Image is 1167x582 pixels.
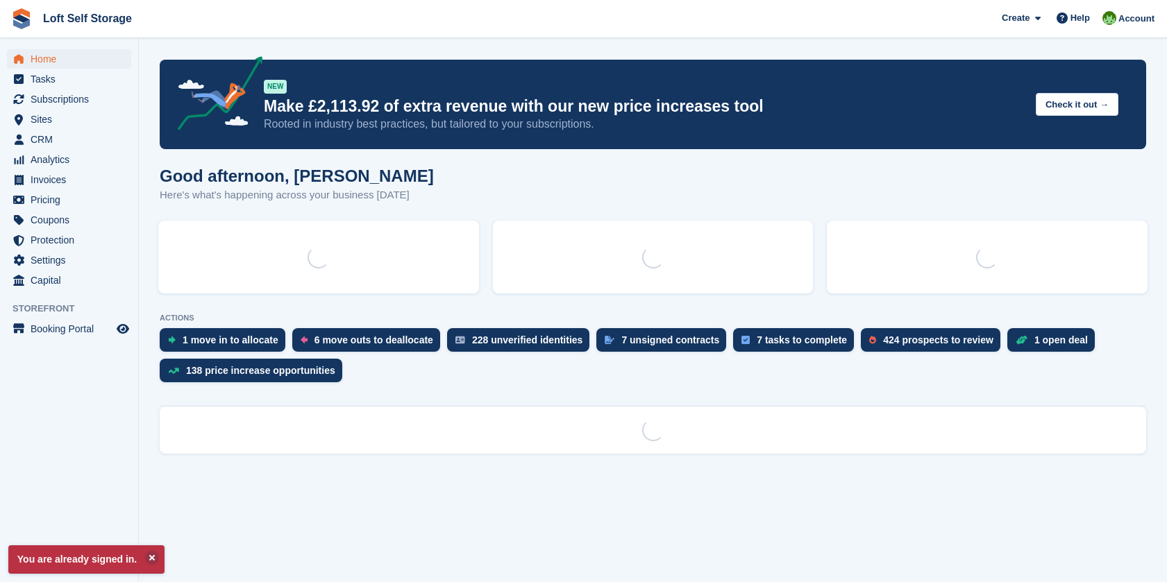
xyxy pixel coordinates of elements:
[292,328,447,359] a: 6 move outs to deallocate
[7,230,131,250] a: menu
[314,334,433,345] div: 6 move outs to deallocate
[7,130,131,149] a: menu
[7,49,131,69] a: menu
[472,334,583,345] div: 228 unverified identities
[264,117,1025,132] p: Rooted in industry best practices, but tailored to your subscriptions.
[7,69,131,89] a: menu
[31,170,114,189] span: Invoices
[1016,335,1027,345] img: deal-1b604bf984904fb50ccaf53a9ad4b4a5d6e5aea283cecdc64d6e3604feb123c2.svg
[160,187,434,203] p: Here's what's happening across your business [DATE]
[31,150,114,169] span: Analytics
[1002,11,1030,25] span: Create
[7,210,131,230] a: menu
[160,314,1146,323] p: ACTIONS
[605,336,614,344] img: contract_signature_icon-13c848040528278c33f63329250d36e43548de30e8caae1d1a13099fd9432cc5.svg
[1102,11,1116,25] img: James Johnson
[31,130,114,149] span: CRM
[1036,93,1118,116] button: Check it out →
[31,271,114,290] span: Capital
[7,110,131,129] a: menu
[7,89,131,109] a: menu
[1118,12,1155,26] span: Account
[596,328,733,359] a: 7 unsigned contracts
[11,8,32,29] img: stora-icon-8386f47178a22dfd0bd8f6a31ec36ba5ce8667c1dd55bd0f319d3a0aa187defe.svg
[757,334,847,345] div: 7 tasks to complete
[31,49,114,69] span: Home
[264,96,1025,117] p: Make £2,113.92 of extra revenue with our new price increases tool
[741,336,750,344] img: task-75834270c22a3079a89374b754ae025e5fb1db73e45f91037f5363f120a921f8.svg
[7,170,131,189] a: menu
[869,336,876,344] img: prospect-51fa495bee0391a8d652442698ab0144808aea92771e9ea1ae160a38d050c398.svg
[7,319,131,339] a: menu
[8,545,165,574] p: You are already signed in.
[1034,334,1088,345] div: 1 open deal
[31,69,114,89] span: Tasks
[264,80,287,94] div: NEW
[1071,11,1090,25] span: Help
[31,210,114,230] span: Coupons
[861,328,1007,359] a: 424 prospects to review
[621,334,719,345] div: 7 unsigned contracts
[31,89,114,109] span: Subscriptions
[7,250,131,270] a: menu
[168,336,176,344] img: move_ins_to_allocate_icon-fdf77a2bb77ea45bf5b3d319d69a93e2d87916cf1d5bf7949dd705db3b84f3ca.svg
[7,150,131,169] a: menu
[7,271,131,290] a: menu
[37,7,137,30] a: Loft Self Storage
[31,230,114,250] span: Protection
[883,334,993,345] div: 424 prospects to review
[160,166,434,185] h1: Good afternoon, [PERSON_NAME]
[455,336,465,344] img: verify_identity-adf6edd0f0f0b5bbfe63781bf79b02c33cf7c696d77639b501bdc392416b5a36.svg
[160,328,292,359] a: 1 move in to allocate
[160,359,349,389] a: 138 price increase opportunities
[31,250,114,270] span: Settings
[186,365,335,376] div: 138 price increase opportunities
[166,56,263,135] img: price-adjustments-announcement-icon-8257ccfd72463d97f412b2fc003d46551f7dbcb40ab6d574587a9cd5c0d94...
[12,302,138,316] span: Storefront
[7,190,131,209] a: menu
[31,319,114,339] span: Booking Portal
[115,320,131,337] a: Preview store
[31,110,114,129] span: Sites
[1007,328,1102,359] a: 1 open deal
[447,328,597,359] a: 228 unverified identities
[183,334,278,345] div: 1 move in to allocate
[168,368,179,374] img: price_increase_opportunities-93ffe204e8149a01c8c9dc8f82e8f89637d9d84a8eef4429ea346261dce0b2c0.svg
[301,336,308,344] img: move_outs_to_deallocate_icon-f764333ba52eb49d3ac5e1228854f67142a1ed5810a6f6cc68b1a99e826820c5.svg
[733,328,861,359] a: 7 tasks to complete
[31,190,114,209] span: Pricing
